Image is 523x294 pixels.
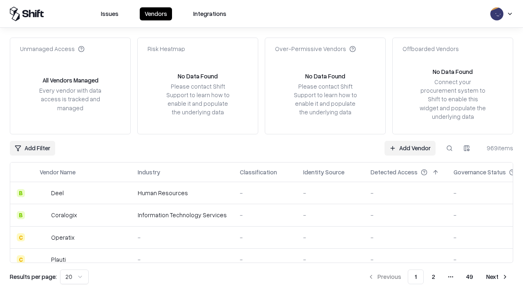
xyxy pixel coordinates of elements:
[454,168,506,176] div: Governance Status
[17,211,25,219] div: B
[371,189,440,197] div: -
[384,141,436,156] a: Add Vendor
[303,211,358,219] div: -
[291,82,359,117] div: Please contact Shift Support to learn how to enable it and populate the underlying data
[20,45,85,53] div: Unmanaged Access
[40,189,48,197] img: Deel
[40,233,48,241] img: Operatix
[10,272,57,281] p: Results per page:
[140,7,172,20] button: Vendors
[371,168,418,176] div: Detected Access
[138,233,227,242] div: -
[17,255,25,263] div: C
[138,211,227,219] div: Information Technology Services
[10,141,55,156] button: Add Filter
[275,45,356,53] div: Over-Permissive Vendors
[51,255,66,264] div: Plauti
[40,168,76,176] div: Vendor Name
[371,233,440,242] div: -
[138,255,227,264] div: -
[138,189,227,197] div: Human Resources
[363,269,513,284] nav: pagination
[305,72,345,80] div: No Data Found
[51,233,74,242] div: Operatix
[240,189,290,197] div: -
[51,211,77,219] div: Coralogix
[42,76,98,85] div: All Vendors Managed
[138,168,160,176] div: Industry
[148,45,185,53] div: Risk Heatmap
[40,211,48,219] img: Coralogix
[178,72,218,80] div: No Data Found
[303,233,358,242] div: -
[425,269,442,284] button: 2
[51,189,64,197] div: Deel
[371,211,440,219] div: -
[240,211,290,219] div: -
[188,7,231,20] button: Integrations
[371,255,440,264] div: -
[240,233,290,242] div: -
[481,269,513,284] button: Next
[17,233,25,241] div: C
[164,82,232,117] div: Please contact Shift Support to learn how to enable it and populate the underlying data
[408,269,424,284] button: 1
[433,67,473,76] div: No Data Found
[402,45,459,53] div: Offboarded Vendors
[96,7,123,20] button: Issues
[419,78,487,121] div: Connect your procurement system to Shift to enable this widget and populate the underlying data
[481,144,513,152] div: 969 items
[240,168,277,176] div: Classification
[40,255,48,263] img: Plauti
[303,189,358,197] div: -
[303,168,344,176] div: Identity Source
[303,255,358,264] div: -
[460,269,480,284] button: 49
[240,255,290,264] div: -
[36,86,104,112] div: Every vendor with data access is tracked and managed
[17,189,25,197] div: B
